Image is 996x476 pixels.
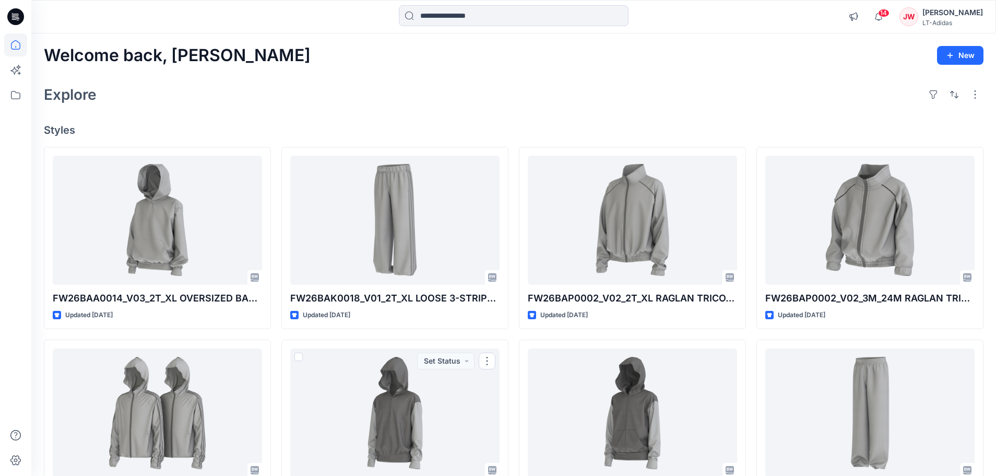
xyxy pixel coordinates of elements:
span: 14 [878,9,890,17]
a: FW26BAP0002_V02_2T_XL RAGLAN TRICOT JACKET NOT APPVD [528,156,737,285]
p: Updated [DATE] [778,310,825,321]
p: FW26BAK0018_V01_2T_XL LOOSE 3-STRIPE JOGGER NOT APPVD [290,291,500,306]
div: [PERSON_NAME] [922,6,983,19]
h4: Styles [44,124,983,136]
a: FW26BAK0018_V01_2T_XL LOOSE 3-STRIPE JOGGER NOT APPVD [290,156,500,285]
a: FW26BAA0014_V03_2T_XL OVERSIZED BASKETBALL HOODIE NOT APPVD [53,156,262,285]
h2: Welcome back, [PERSON_NAME] [44,46,311,65]
button: New [937,46,983,65]
div: LT-Adidas [922,19,983,27]
p: FW26BAP0002_V02_3M_24M RAGLAN TRICOT JACKET NOT APPVD [765,291,975,306]
div: JW [899,7,918,26]
h2: Explore [44,86,97,103]
p: FW26BAA0014_V03_2T_XL OVERSIZED BASKETBALL HOODIE NOT APPVD [53,291,262,306]
a: FW26BAP0002_V02_3M_24M RAGLAN TRICOT JACKET NOT APPVD [765,156,975,285]
p: Updated [DATE] [303,310,350,321]
p: Updated [DATE] [540,310,588,321]
p: FW26BAP0002_V02_2T_XL RAGLAN TRICOT JACKET NOT APPVD [528,291,737,306]
p: Updated [DATE] [65,310,113,321]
